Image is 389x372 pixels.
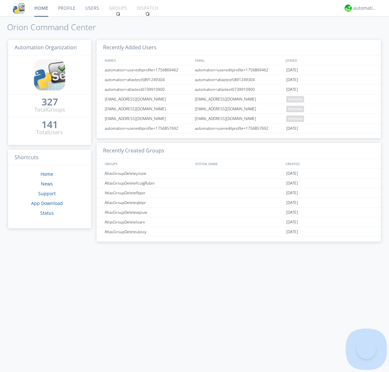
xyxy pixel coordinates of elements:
[193,85,285,94] div: automation+atlastest0739910900
[34,59,65,90] img: cddb5a64eb264b2086981ab96f4c1ba7
[38,190,56,197] a: Support
[193,124,285,133] div: automation+usereditprofile+1756857692
[286,178,298,188] span: [DATE]
[34,106,65,114] div: Total Groups
[97,227,381,237] a: AtlasGroupDeleteubssy[DATE]
[103,188,193,198] div: AtlasGroupDeletefbpxr
[103,227,193,236] div: AtlasGroupDeleteubssy
[41,99,58,106] a: 327
[97,40,381,56] h3: Recently Added Users
[286,198,298,208] span: [DATE]
[286,188,298,198] span: [DATE]
[13,2,25,14] img: cddb5a64eb264b2086981ab96f4c1ba7
[97,169,381,178] a: AtlasGroupDeleteyiozw[DATE]
[286,169,298,178] span: [DATE]
[286,227,298,237] span: [DATE]
[193,75,285,84] div: automation+atlastest5891249304
[103,104,193,114] div: [EMAIL_ADDRESS][DOMAIN_NAME]
[286,65,298,75] span: [DATE]
[40,210,54,216] a: Status
[103,198,193,207] div: AtlasGroupDeleteqbtpr
[145,12,150,16] img: spin.svg
[357,340,376,359] iframe: Toggle Customer Support
[103,114,193,123] div: [EMAIL_ADDRESS][DOMAIN_NAME]
[103,178,193,188] div: AtlasGroupDeletefculgRubin
[194,55,284,65] div: EMAIL
[97,94,381,104] a: [EMAIL_ADDRESS][DOMAIN_NAME][EMAIL_ADDRESS][DOMAIN_NAME]pending
[97,178,381,188] a: AtlasGroupDeletefculgRubin[DATE]
[97,143,381,159] h3: Recently Created Groups
[97,208,381,217] a: AtlasGroupDeletewjzuw[DATE]
[103,124,193,133] div: automation+usereditprofile+1756857692
[286,96,304,102] span: pending
[286,217,298,227] span: [DATE]
[103,94,193,104] div: [EMAIL_ADDRESS][DOMAIN_NAME]
[41,171,53,177] a: Home
[8,150,91,166] h3: Shortcuts
[97,188,381,198] a: AtlasGroupDeletefbpxr[DATE]
[286,124,298,133] span: [DATE]
[97,198,381,208] a: AtlasGroupDeleteqbtpr[DATE]
[193,114,285,123] div: [EMAIL_ADDRESS][DOMAIN_NAME]
[286,208,298,217] span: [DATE]
[97,104,381,114] a: [EMAIL_ADDRESS][DOMAIN_NAME][EMAIL_ADDRESS][DOMAIN_NAME]pending
[103,208,193,217] div: AtlasGroupDeletewjzuw
[103,65,193,75] div: automation+usereditprofile+1756869462
[41,121,58,128] div: 141
[345,5,352,12] img: d2d01cd9b4174d08988066c6d424eccd
[353,5,378,11] div: automation+atlas
[286,75,298,85] span: [DATE]
[194,159,284,168] div: SYSTEM_NAME
[103,217,193,227] div: AtlasGroupDeleteloarx
[97,85,381,94] a: automation+atlastest0739910900automation+atlastest0739910900[DATE]
[116,12,120,16] img: spin.svg
[193,65,285,75] div: automation+usereditprofile+1756869462
[97,75,381,85] a: automation+atlastest5891249304automation+atlastest5891249304[DATE]
[103,159,192,168] div: GROUPS
[36,129,63,136] div: Total Users
[286,115,304,122] span: pending
[103,75,193,84] div: automation+atlastest5891249304
[41,99,58,105] div: 327
[97,65,381,75] a: automation+usereditprofile+1756869462automation+usereditprofile+1756869462[DATE]
[103,85,193,94] div: automation+atlastest0739910900
[97,114,381,124] a: [EMAIL_ADDRESS][DOMAIN_NAME][EMAIL_ADDRESS][DOMAIN_NAME]pending
[41,121,58,129] a: 141
[97,124,381,133] a: automation+usereditprofile+1756857692automation+usereditprofile+1756857692[DATE]
[286,106,304,112] span: pending
[31,200,63,206] a: App Download
[103,169,193,178] div: AtlasGroupDeleteyiozw
[15,44,77,51] span: Automation Organization
[193,94,285,104] div: [EMAIL_ADDRESS][DOMAIN_NAME]
[97,217,381,227] a: AtlasGroupDeleteloarx[DATE]
[284,159,375,168] div: CREATED
[284,55,375,65] div: JOINED
[286,85,298,94] span: [DATE]
[193,104,285,114] div: [EMAIL_ADDRESS][DOMAIN_NAME]
[103,55,192,65] div: NAMES
[41,181,53,187] a: News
